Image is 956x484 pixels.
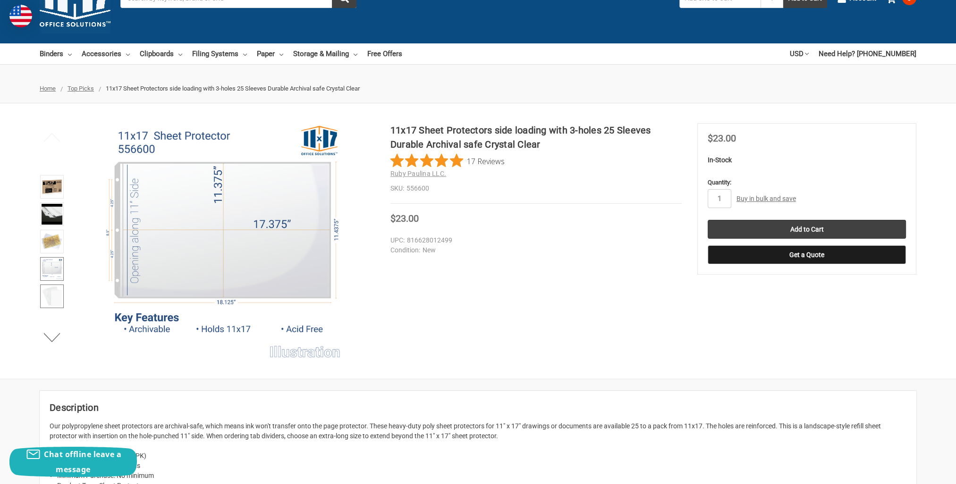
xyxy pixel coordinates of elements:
span: $23.00 [390,213,419,224]
label: Quantity: [708,178,906,187]
img: 11x17 Sheet Protectors side loading with 3-holes 25 Sleeves Durable Archival safe Crystal Clear [42,204,62,225]
a: Ruby Paulina LLC. [390,170,446,177]
button: Get a Quote [708,245,906,264]
dt: SKU: [390,184,404,193]
input: Add to Cart [708,220,906,239]
button: Previous [38,128,67,147]
span: 11x17 Sheet Protectors side loading with 3-holes 25 Sleeves Durable Archival safe Crystal Clear [106,85,360,92]
h1: 11x17 Sheet Protectors side loading with 3-holes 25 Sleeves Durable Archival safe Crystal Clear [390,123,682,151]
a: USD [790,43,809,64]
img: 11x17 Sheet Protectors side loading with 3-holes 25 Sleeves Durable Archival safe Crystal Clear [42,176,62,197]
li: Package Includes: 25 Sheets [57,461,906,471]
a: Binders [40,43,72,64]
img: 11x17 Sheet Protectors side loading with 3-holes 25 Sleeves Durable Archival safe Crystal Clear [42,286,62,307]
span: $23.00 [708,133,736,144]
a: Clipboards [140,43,182,64]
li: Unit of Measure: Package (PK) [57,451,906,461]
img: duty and tax information for United States [9,5,32,27]
a: Need Help? [PHONE_NUMBER] [819,43,916,64]
a: Home [40,85,56,92]
a: Accessories [82,43,130,64]
dd: 816628012499 [390,235,677,245]
span: 17 Reviews [467,154,505,168]
img: 11x17 Sheet Protectors side loading with 3-holes 25 Sleeves Durable Archival safe Crystal Clear [42,259,62,279]
li: Minimum Purchase: No minimum [57,471,906,481]
img: 11x17 Sheet Protector Poly with holes on 11" side 556600 [42,231,62,252]
a: Buy in bulk and save [736,195,796,202]
p: Our polypropylene sheet protectors are archival-safe, which means ink won't transfer onto the pag... [50,421,906,441]
dd: 556600 [390,184,682,193]
button: Chat offline leave a message [9,447,137,477]
dt: Condition: [390,245,420,255]
span: Chat offline leave a message [44,449,121,475]
img: 11x17 Sheet Protectors side loading with 3-holes 25 Sleeves Durable Archival safe Crystal Clear [105,123,341,359]
dd: New [390,245,677,255]
button: Rated 4.8 out of 5 stars from 17 reviews. Jump to reviews. [390,154,505,168]
a: Filing Systems [192,43,247,64]
a: Storage & Mailing [293,43,357,64]
p: In-Stock [708,155,906,165]
a: Free Offers [367,43,402,64]
h2: Description [50,401,906,415]
a: Top Picks [68,85,94,92]
dt: UPC: [390,235,405,245]
a: Paper [257,43,283,64]
button: Next [38,328,67,347]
